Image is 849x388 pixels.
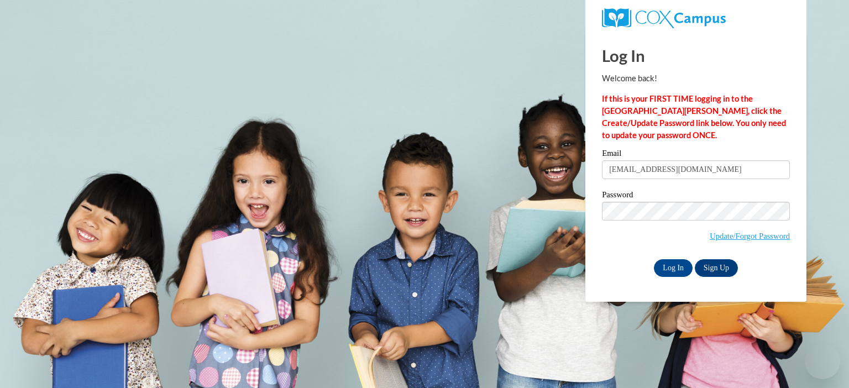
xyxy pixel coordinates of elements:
[602,44,790,67] h1: Log In
[602,149,790,160] label: Email
[602,94,786,140] strong: If this is your FIRST TIME logging in to the [GEOGRAPHIC_DATA][PERSON_NAME], click the Create/Upd...
[602,8,726,28] img: COX Campus
[805,344,840,379] iframe: Button to launch messaging window
[695,259,738,277] a: Sign Up
[602,191,790,202] label: Password
[654,259,693,277] input: Log In
[602,72,790,85] p: Welcome back!
[710,232,790,240] a: Update/Forgot Password
[602,8,790,28] a: COX Campus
